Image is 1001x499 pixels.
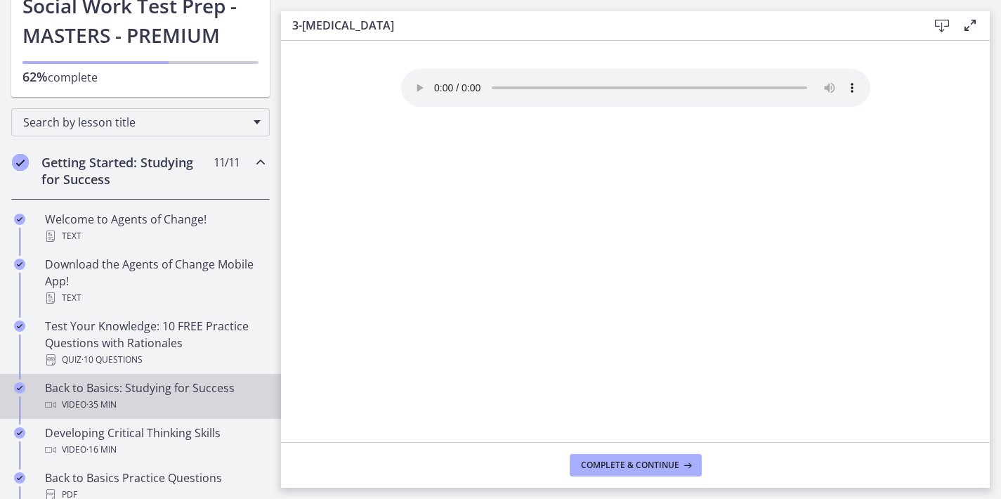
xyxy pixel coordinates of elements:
i: Completed [14,427,25,439]
div: Video [45,396,264,413]
div: Back to Basics: Studying for Success [45,380,264,413]
i: Completed [14,320,25,332]
div: Text [45,228,264,245]
i: Completed [14,382,25,394]
div: Video [45,441,264,458]
div: Download the Agents of Change Mobile App! [45,256,264,306]
button: Complete & continue [570,454,702,477]
i: Completed [12,154,29,171]
i: Completed [14,472,25,484]
h3: 3-[MEDICAL_DATA] [292,17,905,34]
i: Completed [14,259,25,270]
span: · 16 min [86,441,117,458]
div: Test Your Knowledge: 10 FREE Practice Questions with Rationales [45,318,264,368]
div: Developing Critical Thinking Skills [45,425,264,458]
span: · 10 Questions [81,351,143,368]
div: Welcome to Agents of Change! [45,211,264,245]
span: · 35 min [86,396,117,413]
span: 11 / 11 [214,154,240,171]
span: Complete & continue [581,460,679,471]
div: Text [45,290,264,306]
span: Search by lesson title [23,115,247,130]
span: 62% [22,68,48,85]
i: Completed [14,214,25,225]
h2: Getting Started: Studying for Success [41,154,213,188]
div: Quiz [45,351,264,368]
div: Search by lesson title [11,108,270,136]
p: complete [22,68,259,86]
